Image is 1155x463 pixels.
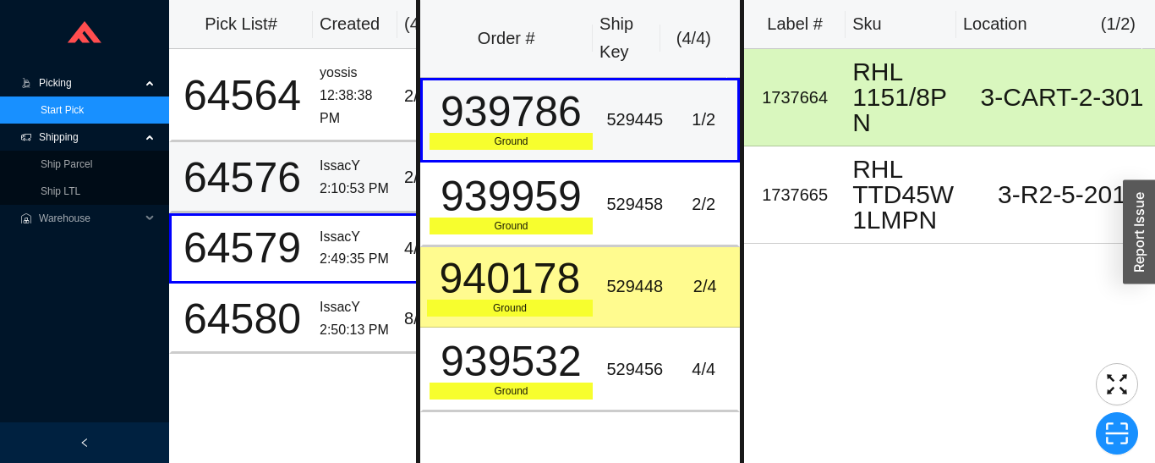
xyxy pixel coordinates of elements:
div: 2 / 4 [676,273,733,300]
div: 2:49:35 PM [320,248,391,271]
div: Ground [430,218,594,234]
div: yossis [320,62,391,85]
div: 2:10:53 PM [320,178,391,201]
span: left [79,438,90,448]
div: 3-CART-2-301 [976,85,1148,110]
div: RHL TTD45W1LMPN [852,157,962,233]
div: IssacY [320,226,391,249]
span: Warehouse [39,205,140,232]
div: 64579 [178,227,306,269]
span: Picking [39,69,140,96]
div: 3-R2-5-201 [976,182,1148,207]
div: 939786 [430,91,594,133]
div: RHL 1151/8PN [852,59,962,135]
div: 939532 [430,340,594,383]
div: 2 / 2 [404,82,456,110]
div: 64576 [178,157,306,199]
div: 940178 [427,257,594,300]
div: 2 / 2 [404,163,456,191]
div: 529445 [606,106,663,134]
a: Ship LTL [41,185,80,197]
a: Ship Parcel [41,158,92,170]
div: 1737665 [751,181,839,209]
div: Ground [430,133,594,150]
button: fullscreen [1096,363,1138,405]
div: 64580 [178,298,306,340]
div: IssacY [320,296,391,319]
div: IssacY [320,155,391,178]
div: 529458 [606,190,663,218]
div: 4 / 21 [404,234,456,262]
a: Start Pick [41,104,84,116]
div: 1737664 [751,84,839,112]
div: 529456 [606,356,663,383]
div: 64564 [178,74,306,117]
div: 529448 [606,273,663,300]
div: 1 / 2 [676,106,731,134]
div: 939959 [430,175,594,218]
button: scan [1096,412,1138,455]
span: scan [1097,421,1137,446]
div: 2 / 2 [676,190,731,218]
span: Shipping [39,124,140,151]
div: Ground [427,300,594,317]
div: ( 4 / 4 ) [667,25,721,52]
div: ( 4 ) [404,10,458,38]
div: Ground [430,383,594,400]
div: 12:38:38 PM [320,85,391,130]
div: 8 / 9 [404,305,456,333]
div: 2:50:13 PM [320,319,391,342]
div: ( 1 / 2 ) [1101,10,1136,38]
span: fullscreen [1097,372,1137,397]
div: 4 / 4 [676,356,731,383]
div: Location [963,10,1027,38]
